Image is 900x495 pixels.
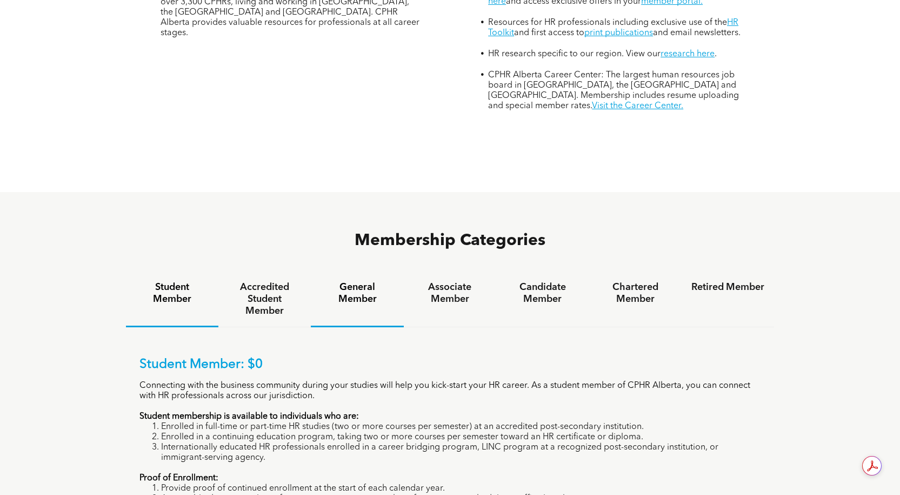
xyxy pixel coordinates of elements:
p: Connecting with the business community during your studies will help you kick-start your HR caree... [139,381,761,401]
span: . [715,50,717,58]
strong: Proof of Enrollment: [139,474,218,483]
span: Membership Categories [355,233,545,249]
span: CPHR Alberta Career Center: The largest human resources job board in [GEOGRAPHIC_DATA], the [GEOG... [488,71,739,110]
h4: Student Member [136,281,209,305]
a: print publications [584,29,653,37]
a: Visit the Career Center. [592,102,683,110]
span: Resources for HR professionals including exclusive use of the [488,18,727,27]
h4: General Member [321,281,394,305]
h4: Associate Member [414,281,486,305]
p: Student Member: $0 [139,357,761,373]
span: and email newsletters. [653,29,741,37]
h4: Candidate Member [506,281,579,305]
span: and first access to [514,29,584,37]
a: research here [661,50,715,58]
h4: Accredited Student Member [228,281,301,317]
li: Enrolled in full-time or part-time HR studies (two or more courses per semester) at an accredited... [161,422,761,432]
h4: Chartered Member [599,281,672,305]
span: HR research specific to our region. View our [488,50,661,58]
li: Enrolled in a continuing education program, taking two or more courses per semester toward an HR ... [161,432,761,443]
h4: Retired Member [691,281,764,293]
li: Internationally educated HR professionals enrolled in a career bridging program, LINC program at ... [161,443,761,463]
li: Provide proof of continued enrollment at the start of each calendar year. [161,484,761,494]
strong: Student membership is available to individuals who are: [139,412,359,421]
